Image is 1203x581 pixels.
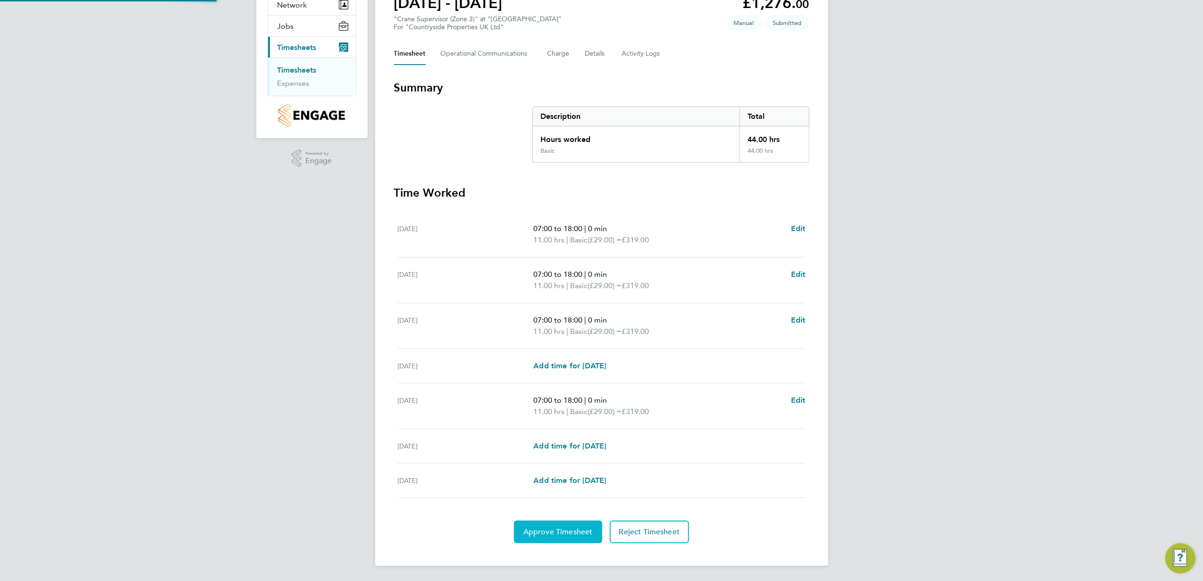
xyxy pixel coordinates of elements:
[619,527,680,537] span: Reject Timesheet
[533,360,606,372] a: Add time for [DATE]
[610,521,690,543] button: Reject Timesheet
[740,147,808,162] div: 44.00 hrs
[622,235,649,244] span: £319.00
[791,224,806,233] span: Edit
[588,327,622,336] span: (£29.00) =
[268,104,356,127] a: Go to home page
[523,527,593,537] span: Approve Timesheet
[588,407,622,416] span: (£29.00) =
[278,79,310,88] a: Expenses
[566,235,568,244] span: |
[1165,543,1195,573] button: Engage Resource Center
[533,361,606,370] span: Add time for [DATE]
[398,315,534,337] div: [DATE]
[278,43,317,52] span: Timesheets
[278,0,307,9] span: Network
[268,16,356,36] button: Jobs
[533,396,582,405] span: 07:00 to 18:00
[278,104,345,127] img: countryside-properties-logo-retina.png
[588,281,622,290] span: (£29.00) =
[566,407,568,416] span: |
[398,360,534,372] div: [DATE]
[533,327,564,336] span: 11.00 hrs
[622,281,649,290] span: £319.00
[394,23,562,31] div: For "Countryside Properties UK Ltd"
[622,327,649,336] span: £319.00
[398,475,534,486] div: [DATE]
[532,107,809,163] div: Summary
[398,440,534,452] div: [DATE]
[533,107,740,126] div: Description
[584,270,586,279] span: |
[584,315,586,324] span: |
[398,395,534,417] div: [DATE]
[533,224,582,233] span: 07:00 to 18:00
[394,185,809,200] h3: Time Worked
[533,126,740,147] div: Hours worked
[588,224,607,233] span: 0 min
[740,126,808,147] div: 44.00 hrs
[547,42,570,65] button: Charge
[791,269,806,280] a: Edit
[791,223,806,234] a: Edit
[726,15,762,31] span: This timesheet was manually created.
[514,521,602,543] button: Approve Timesheet
[588,315,607,324] span: 0 min
[791,396,806,405] span: Edit
[533,281,564,290] span: 11.00 hrs
[570,326,588,337] span: Basic
[394,15,562,31] div: "Crane Supervisor (Zone 3)" at "[GEOGRAPHIC_DATA]"
[394,80,809,543] section: Timesheet
[533,270,582,279] span: 07:00 to 18:00
[791,315,806,324] span: Edit
[791,315,806,326] a: Edit
[533,407,564,416] span: 11.00 hrs
[588,396,607,405] span: 0 min
[622,42,662,65] button: Activity Logs
[394,80,809,95] h3: Summary
[394,42,426,65] button: Timesheet
[570,406,588,417] span: Basic
[570,234,588,246] span: Basic
[584,396,586,405] span: |
[791,270,806,279] span: Edit
[791,395,806,406] a: Edit
[570,280,588,291] span: Basic
[278,66,317,75] a: Timesheets
[533,475,606,486] a: Add time for [DATE]
[398,223,534,246] div: [DATE]
[533,315,582,324] span: 07:00 to 18:00
[740,107,808,126] div: Total
[305,157,332,165] span: Engage
[566,327,568,336] span: |
[441,42,532,65] button: Operational Communications
[268,58,356,96] div: Timesheets
[398,269,534,291] div: [DATE]
[588,235,622,244] span: (£29.00) =
[268,37,356,58] button: Timesheets
[533,235,564,244] span: 11.00 hrs
[588,270,607,279] span: 0 min
[533,441,606,450] span: Add time for [DATE]
[622,407,649,416] span: £319.00
[533,476,606,485] span: Add time for [DATE]
[292,149,332,167] a: Powered byEngage
[566,281,568,290] span: |
[278,22,294,31] span: Jobs
[305,149,332,158] span: Powered by
[766,15,809,31] span: This timesheet is Submitted.
[533,440,606,452] a: Add time for [DATE]
[540,147,555,155] div: Basic
[585,42,607,65] button: Details
[584,224,586,233] span: |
